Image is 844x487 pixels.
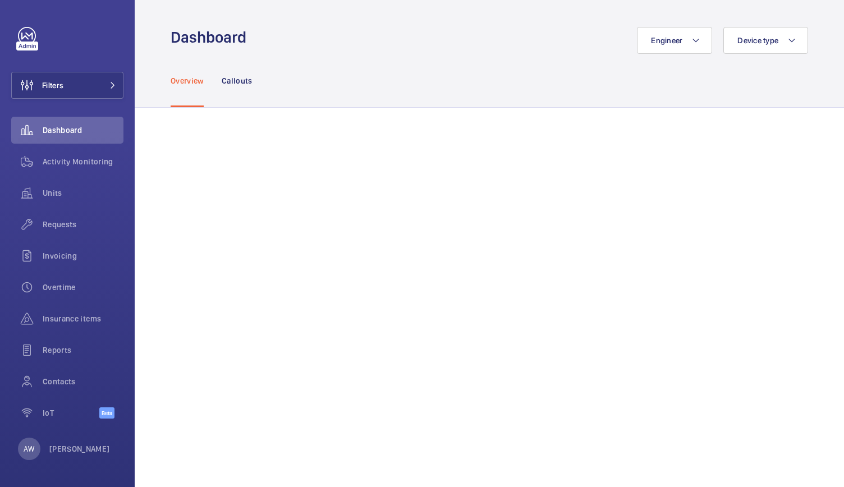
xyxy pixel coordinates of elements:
span: Engineer [651,36,682,45]
p: Overview [171,75,204,86]
span: Dashboard [43,125,123,136]
span: Contacts [43,376,123,387]
p: [PERSON_NAME] [49,443,110,454]
p: Callouts [222,75,253,86]
span: Activity Monitoring [43,156,123,167]
p: AW [24,443,34,454]
button: Device type [723,27,808,54]
span: IoT [43,407,99,419]
h1: Dashboard [171,27,253,48]
button: Filters [11,72,123,99]
span: Beta [99,407,114,419]
button: Engineer [637,27,712,54]
span: Insurance items [43,313,123,324]
span: Device type [737,36,778,45]
span: Filters [42,80,63,91]
span: Overtime [43,282,123,293]
span: Reports [43,344,123,356]
span: Units [43,187,123,199]
span: Requests [43,219,123,230]
span: Invoicing [43,250,123,261]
